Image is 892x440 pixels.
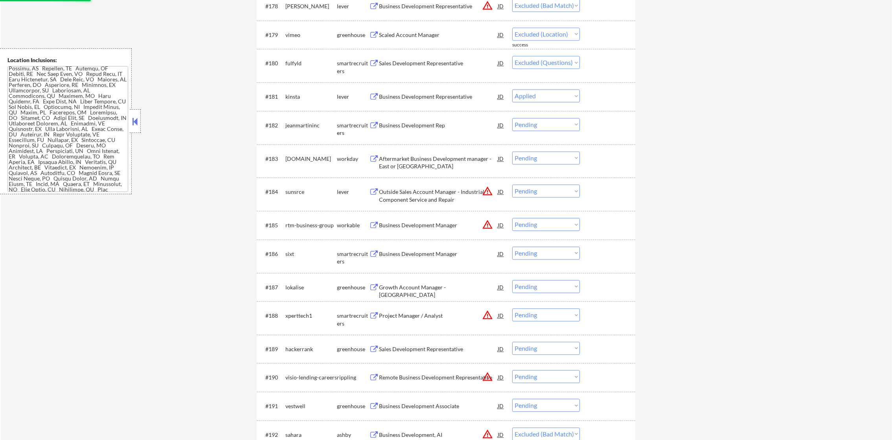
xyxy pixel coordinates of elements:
[285,374,337,381] div: visio-lending-careers
[285,312,337,320] div: xperttech1
[379,284,498,299] div: Growth Account Manager - [GEOGRAPHIC_DATA]
[337,155,369,163] div: workday
[497,28,505,42] div: JD
[265,345,279,353] div: #189
[482,429,493,440] button: warning_amber
[285,31,337,39] div: vimeo
[379,431,498,439] div: Business Development, AI
[497,308,505,322] div: JD
[482,371,493,382] button: warning_amber
[497,370,505,384] div: JD
[379,155,498,170] div: Aftermarket Business Development manager - East or [GEOGRAPHIC_DATA]
[379,402,498,410] div: Business Development Associate
[497,118,505,132] div: JD
[285,250,337,258] div: sixt
[497,247,505,261] div: JD
[265,155,279,163] div: #183
[265,374,279,381] div: #190
[337,59,369,75] div: smartrecruiters
[379,345,498,353] div: Sales Development Representative
[285,122,337,129] div: jeanmartininc
[285,93,337,101] div: kinsta
[337,188,369,196] div: lever
[285,284,337,291] div: lokalise
[285,59,337,67] div: fulfyld
[379,2,498,10] div: Business Development Representative
[482,186,493,197] button: warning_amber
[379,59,498,67] div: Sales Development Representative
[285,402,337,410] div: vestwell
[265,122,279,129] div: #182
[337,284,369,291] div: greenhouse
[379,93,498,101] div: Business Development Representative
[497,151,505,166] div: JD
[285,431,337,439] div: sahara
[285,345,337,353] div: hackerrank
[379,122,498,129] div: Business Development Rep
[265,93,279,101] div: #181
[337,31,369,39] div: greenhouse
[265,402,279,410] div: #191
[379,31,498,39] div: Scaled Account Manager
[497,184,505,199] div: JD
[497,342,505,356] div: JD
[285,155,337,163] div: [DOMAIN_NAME]
[482,309,493,320] button: warning_amber
[265,250,279,258] div: #186
[337,374,369,381] div: rippling
[379,221,498,229] div: Business Development Manager
[265,2,279,10] div: #178
[379,374,498,381] div: Remote Business Development Representative
[482,219,493,230] button: warning_amber
[337,2,369,10] div: lever
[497,89,505,103] div: JD
[265,221,279,229] div: #185
[497,218,505,232] div: JD
[265,312,279,320] div: #188
[497,399,505,413] div: JD
[337,221,369,229] div: workable
[337,431,369,439] div: ashby
[265,284,279,291] div: #187
[379,312,498,320] div: Project Manager / Analyst
[285,2,337,10] div: [PERSON_NAME]
[337,345,369,353] div: greenhouse
[7,56,129,64] div: Location Inclusions:
[337,122,369,137] div: smartrecruiters
[265,31,279,39] div: #179
[379,250,498,258] div: Business Development Manager
[285,188,337,196] div: sunsrce
[265,431,279,439] div: #192
[337,250,369,265] div: smartrecruiters
[497,56,505,70] div: JD
[337,93,369,101] div: lever
[265,59,279,67] div: #180
[337,312,369,327] div: smartrecruiters
[379,188,498,203] div: Outside Sales Account Manager - Industrial Component Service and Repair
[285,221,337,229] div: rtm-business-group
[337,402,369,410] div: greenhouse
[512,42,544,48] div: success
[497,280,505,294] div: JD
[265,188,279,196] div: #184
